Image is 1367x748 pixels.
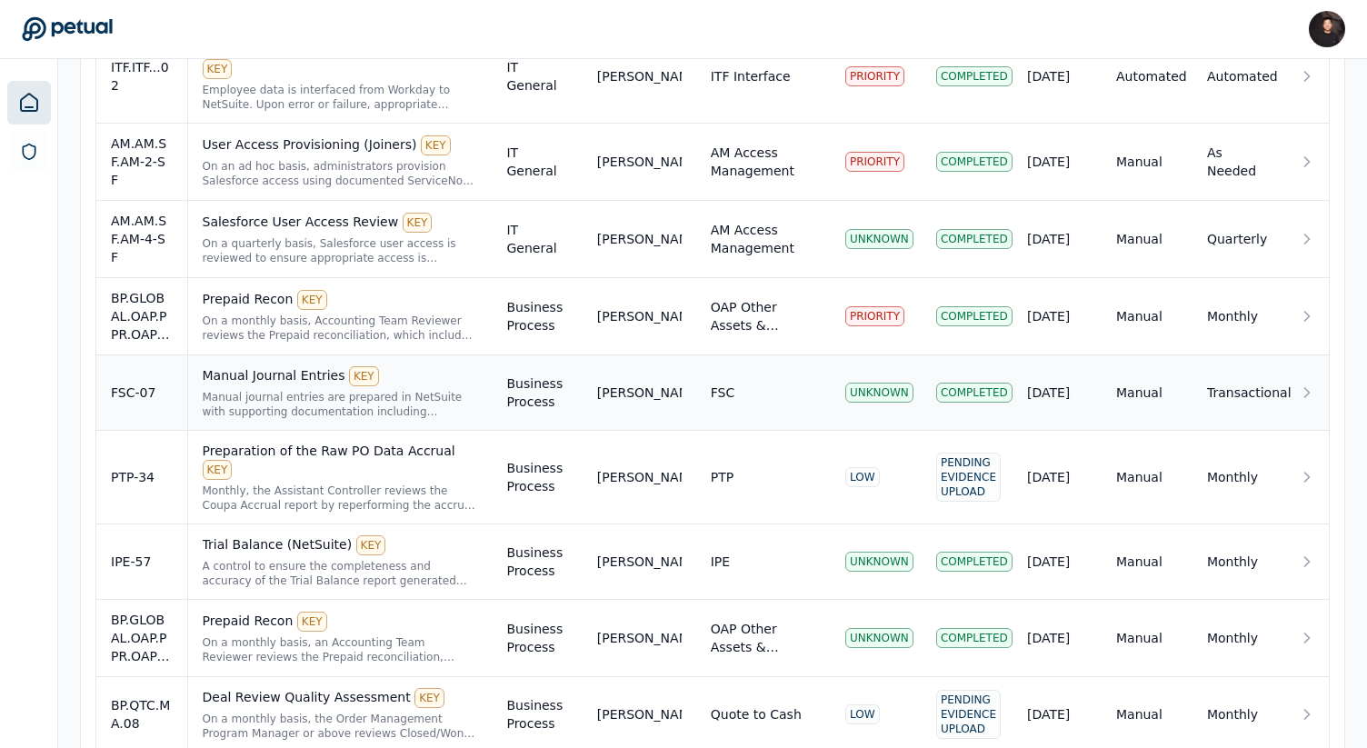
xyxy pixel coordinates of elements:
div: Pending Evidence Upload [936,453,1001,502]
div: KEY [297,612,327,632]
div: AM Access Management [711,221,816,257]
div: UNKNOWN [845,383,913,403]
div: AM.AM.SF.AM-2-SF [111,135,173,189]
div: [PERSON_NAME] [597,629,682,647]
td: As Needed [1192,124,1283,201]
td: Business Process [492,278,582,355]
div: Completed [936,628,1013,648]
a: Go to Dashboard [22,16,113,42]
div: [DATE] [1027,705,1087,723]
div: BP.GLOBAL.OAP.PPR.OAP-91 [111,289,173,344]
div: [PERSON_NAME] [597,705,682,723]
div: UNKNOWN [845,628,913,648]
div: [PERSON_NAME] [597,468,682,486]
div: KEY [356,535,386,555]
div: Monthly, the Assistant Controller reviews the Coupa Accrual report by reperforming the accrual st... [203,484,478,513]
div: On an ad hoc basis, administrators provision Salesforce access using documented ServiceNow approv... [203,159,478,188]
div: Workday to NetSuite - Demographic Data [203,41,478,79]
div: KEY [203,59,233,79]
a: SOC [9,132,49,172]
td: Monthly [1192,431,1283,524]
div: Manual journal entries are prepared in NetSuite with supporting documentation including transacti... [203,390,478,419]
div: PTP-34 [111,468,173,486]
div: On a monthly basis, an Accounting Team Reviewer reviews the Prepaid reconciliation, which include... [203,635,478,664]
td: Business Process [492,431,582,524]
div: Manual Journal Entries [203,366,478,386]
div: BP.QTC.MA.08 [111,696,173,733]
td: Automated [1102,30,1192,124]
div: User Access Provisioning (Joiners) [203,135,478,155]
div: Employee data is interfaced from Workday to NetSuite. Upon error or failure, appropriate personne... [203,83,478,112]
td: IT General [492,124,582,201]
div: [PERSON_NAME] [597,230,682,248]
div: PTP [711,468,733,486]
div: IPE [711,553,730,571]
div: KEY [349,366,379,386]
div: [PERSON_NAME] [597,67,682,85]
td: Business Process [492,600,582,677]
div: AM Access Management [711,144,816,180]
div: Completed [936,383,1013,403]
div: Prepaid Recon [203,290,478,310]
div: Preparation of the Raw PO Data Accrual [203,442,478,480]
td: Transactional [1192,355,1283,431]
td: Business Process [492,524,582,600]
div: KEY [414,688,444,708]
td: IT General [492,201,582,278]
div: Pending Evidence Upload [936,690,1001,739]
div: Prepaid Recon [203,612,478,632]
div: KEY [403,213,433,233]
div: On a monthly basis, the Order Management Program Manager or above reviews Closed/Won opportunitie... [203,712,478,741]
div: Completed [936,66,1013,86]
div: [DATE] [1027,468,1087,486]
div: [DATE] [1027,553,1087,571]
div: FSC [711,384,734,402]
div: BP.GLOBAL.OAP.PPR.OAP-90 [111,611,173,665]
div: ITF Interface [711,67,791,85]
td: Manual [1102,524,1192,600]
div: PRIORITY [845,306,904,326]
td: Manual [1102,278,1192,355]
td: IT General [492,30,582,124]
div: AM.AM.SF.AM-4-SF [111,212,173,266]
div: [PERSON_NAME] [597,553,682,571]
div: On a quarterly basis, Salesforce user access is reviewed to ensure appropriate access is maintain... [203,236,478,265]
td: Manual [1102,355,1192,431]
td: Monthly [1192,524,1283,600]
div: OAP Other Assets & Prepaids [711,298,816,334]
td: Quarterly [1192,201,1283,278]
div: [DATE] [1027,307,1087,325]
div: ITF.ITF...02 [111,58,173,95]
div: FSC-07 [111,384,173,402]
div: KEY [297,290,327,310]
div: Completed [936,152,1013,172]
td: Manual [1102,431,1192,524]
div: [DATE] [1027,67,1087,85]
td: Automated [1192,30,1283,124]
div: KEY [203,460,233,480]
td: Manual [1102,600,1192,677]
td: Monthly [1192,278,1283,355]
div: [PERSON_NAME] [597,153,682,171]
div: A control to ensure the completeness and accuracy of the Trial Balance report generated from NetS... [203,559,478,588]
div: On a monthly basis, Accounting Team Reviewer reviews the Prepaid reconciliation, which includes a... [203,314,478,343]
div: [PERSON_NAME] [597,307,682,325]
td: Business Process [492,355,582,431]
div: IPE-57 [111,553,173,571]
div: LOW [845,467,880,487]
div: Deal Review Quality Assessment [203,688,478,708]
td: Monthly [1192,600,1283,677]
div: [PERSON_NAME] [597,384,682,402]
div: [DATE] [1027,384,1087,402]
div: [DATE] [1027,230,1087,248]
div: Completed [936,229,1013,249]
div: UNKNOWN [845,229,913,249]
div: PRIORITY [845,152,904,172]
td: Manual [1102,201,1192,278]
div: UNKNOWN [845,552,913,572]
div: PRIORITY [845,66,904,86]
a: Dashboard [7,81,51,125]
div: [DATE] [1027,153,1087,171]
div: KEY [421,135,451,155]
div: OAP Other Assets & Prepaids [711,620,816,656]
